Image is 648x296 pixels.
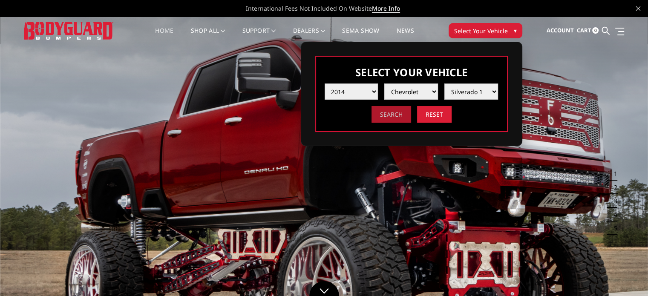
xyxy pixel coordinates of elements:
[342,28,379,44] a: SEMA Show
[24,22,113,39] img: BODYGUARD BUMPERS
[546,26,573,34] span: Account
[514,26,517,35] span: ▾
[191,28,225,44] a: shop all
[605,255,648,296] iframe: Chat Widget
[592,27,599,34] span: 0
[293,28,325,44] a: Dealers
[576,19,599,42] a: Cart 0
[609,221,617,235] button: 5 of 5
[609,181,617,194] button: 2 of 5
[396,28,414,44] a: News
[242,28,276,44] a: Support
[155,28,173,44] a: Home
[546,19,573,42] a: Account
[609,167,617,181] button: 1 of 5
[454,26,508,35] span: Select Your Vehicle
[372,4,400,13] a: More Info
[309,281,339,296] a: Click to Down
[449,23,522,38] button: Select Your Vehicle
[417,106,452,123] input: Reset
[325,65,498,79] h3: Select Your Vehicle
[576,26,591,34] span: Cart
[609,208,617,221] button: 4 of 5
[372,106,411,123] input: Search
[609,194,617,208] button: 3 of 5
